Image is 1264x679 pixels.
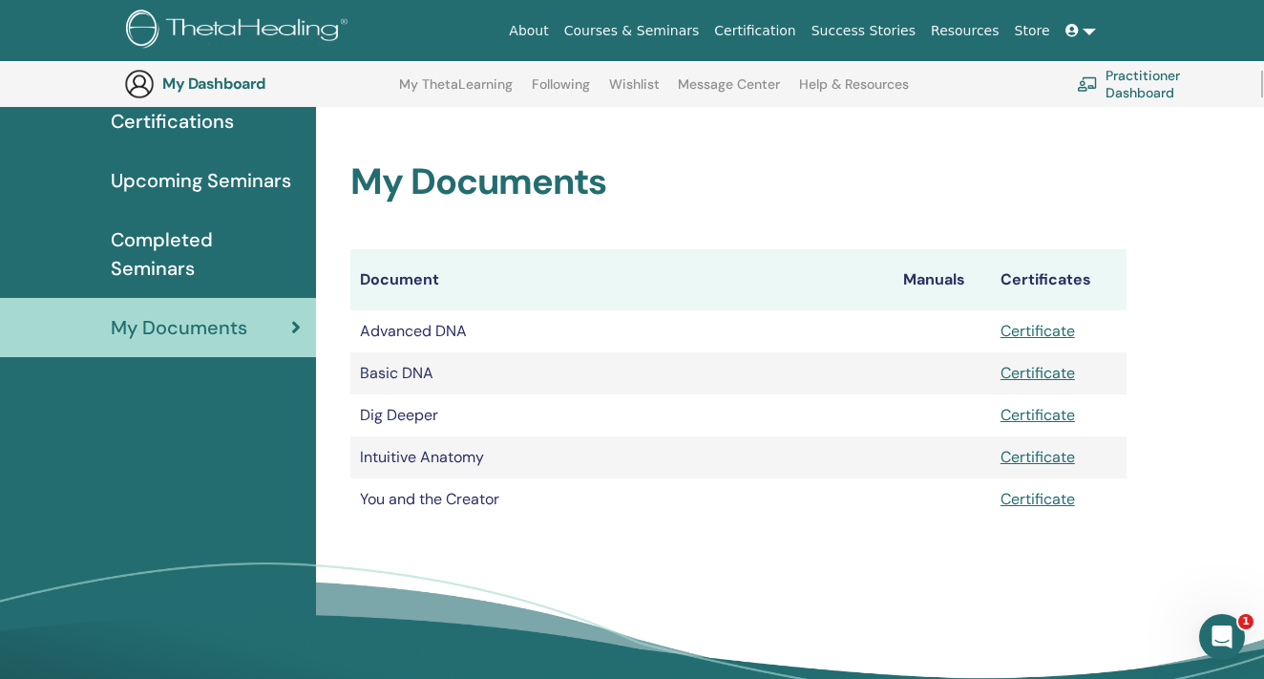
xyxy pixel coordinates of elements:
span: My Documents [111,313,247,342]
span: Completed Seminars [111,225,301,283]
h2: My Documents [350,160,1127,204]
span: Certifications [111,107,234,136]
a: Wishlist [609,76,660,107]
a: Certificate [1001,489,1075,509]
a: About [501,13,556,49]
a: Certificate [1001,405,1075,425]
td: You and the Creator [350,478,894,520]
span: Upcoming Seminars [111,166,291,195]
a: Help & Resources [799,76,909,107]
th: Document [350,249,894,310]
th: Certificates [991,249,1127,310]
th: Manuals [894,249,991,310]
a: Certificate [1001,321,1075,341]
a: Store [1007,13,1058,49]
a: Practitioner Dashboard [1077,63,1238,105]
a: Courses & Seminars [557,13,707,49]
a: My ThetaLearning [399,76,513,107]
a: Success Stories [804,13,923,49]
a: Certificate [1001,447,1075,467]
a: Message Center [678,76,780,107]
a: Certification [706,13,803,49]
a: Certificate [1001,363,1075,383]
img: chalkboard-teacher.svg [1077,76,1098,92]
td: Intuitive Anatomy [350,436,894,478]
h3: My Dashboard [162,74,353,93]
img: generic-user-icon.jpg [124,69,155,99]
td: Dig Deeper [350,394,894,436]
td: Advanced DNA [350,310,894,352]
img: logo.png [126,10,354,53]
iframe: Intercom live chat [1199,614,1245,660]
a: Following [532,76,590,107]
span: 1 [1238,614,1253,629]
td: Basic DNA [350,352,894,394]
a: Resources [923,13,1007,49]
